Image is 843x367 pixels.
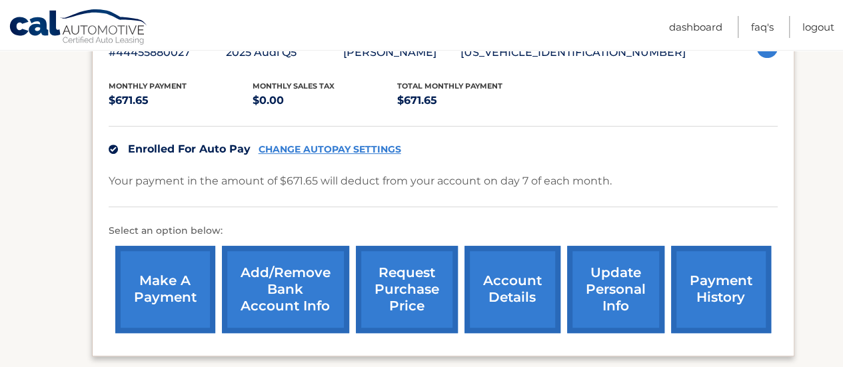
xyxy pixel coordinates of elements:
span: Monthly sales Tax [253,81,335,91]
p: [US_VEHICLE_IDENTIFICATION_NUMBER] [460,43,686,62]
p: Select an option below: [109,223,778,239]
span: Enrolled For Auto Pay [128,143,251,155]
p: $0.00 [253,91,397,110]
p: Your payment in the amount of $671.65 will deduct from your account on day 7 of each month. [109,172,612,190]
span: Monthly Payment [109,81,187,91]
span: Total Monthly Payment [397,81,502,91]
a: FAQ's [751,16,774,38]
a: Logout [802,16,834,38]
a: request purchase price [356,246,458,333]
p: [PERSON_NAME] [343,43,460,62]
a: account details [464,246,560,333]
a: update personal info [567,246,664,333]
p: $671.65 [109,91,253,110]
a: payment history [671,246,771,333]
a: Add/Remove bank account info [222,246,349,333]
a: CHANGE AUTOPAY SETTINGS [259,144,401,155]
p: $671.65 [397,91,542,110]
a: Cal Automotive [9,9,149,47]
p: #44455880027 [109,43,226,62]
a: Dashboard [669,16,722,38]
p: 2025 Audi Q5 [226,43,343,62]
a: make a payment [115,246,215,333]
img: check.svg [109,145,118,154]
